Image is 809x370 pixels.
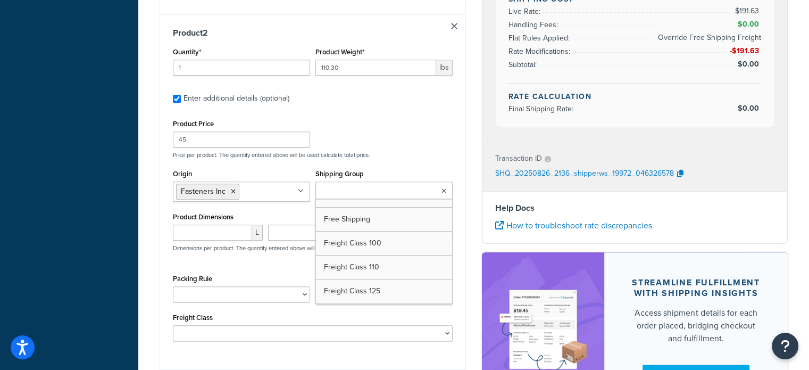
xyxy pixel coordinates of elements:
[508,19,561,30] span: Handling Fees:
[316,279,452,303] a: Freight Class 125
[436,60,453,76] span: lbs
[181,186,226,197] span: Fasteners Inc
[729,45,761,56] span: -$191.63
[173,314,213,322] label: Freight Class
[772,333,798,359] button: Open Resource Center
[508,91,762,102] h4: Rate Calculation
[508,103,576,114] span: Final Shipping Rate:
[173,60,310,76] input: 0.0
[324,285,380,297] span: Freight Class 125
[655,31,761,44] span: Override Free Shipping Freight
[315,60,436,76] input: 0.00
[495,166,674,182] p: SHQ_20250826_2136_shipperws_19972_046326578
[173,48,201,56] label: Quantity*
[737,103,761,114] span: $0.00
[508,32,572,44] span: Flat Rules Applied:
[324,261,379,273] span: Freight Class 110
[173,275,212,283] label: Packing Rule
[173,120,214,128] label: Product Price
[173,28,453,38] h3: Product 2
[451,23,457,29] a: Remove Item
[495,151,542,166] p: Transaction ID
[315,170,364,178] label: Shipping Group
[173,95,181,103] input: Enter additional details (optional)
[252,225,263,241] span: L
[735,5,761,17] span: $191.63
[316,256,452,279] a: Freight Class 110
[173,170,192,178] label: Origin
[316,208,452,231] a: Free Shipping
[170,244,393,252] p: Dimensions per product. The quantity entered above will be used calculate total volume.
[508,59,539,70] span: Subtotal:
[737,59,761,70] span: $0.00
[184,91,289,106] div: Enter additional details (optional)
[324,237,381,249] span: Freight Class 100
[508,6,543,17] span: Live Rate:
[508,46,573,57] span: Rate Modifications:
[495,202,775,215] h4: Help Docs
[495,219,652,232] a: How to troubleshoot rate discrepancies
[324,213,370,225] span: Free Shipping
[316,232,452,255] a: Freight Class 100
[630,307,762,345] div: Access shipment details for each order placed, bridging checkout and fulfillment.
[170,151,455,159] p: Price per product. The quantity entered above will be used calculate total price.
[173,213,233,221] label: Product Dimensions
[315,48,364,56] label: Product Weight*
[630,277,762,299] div: Streamline Fulfillment with Shipping Insights
[737,19,761,30] span: $0.00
